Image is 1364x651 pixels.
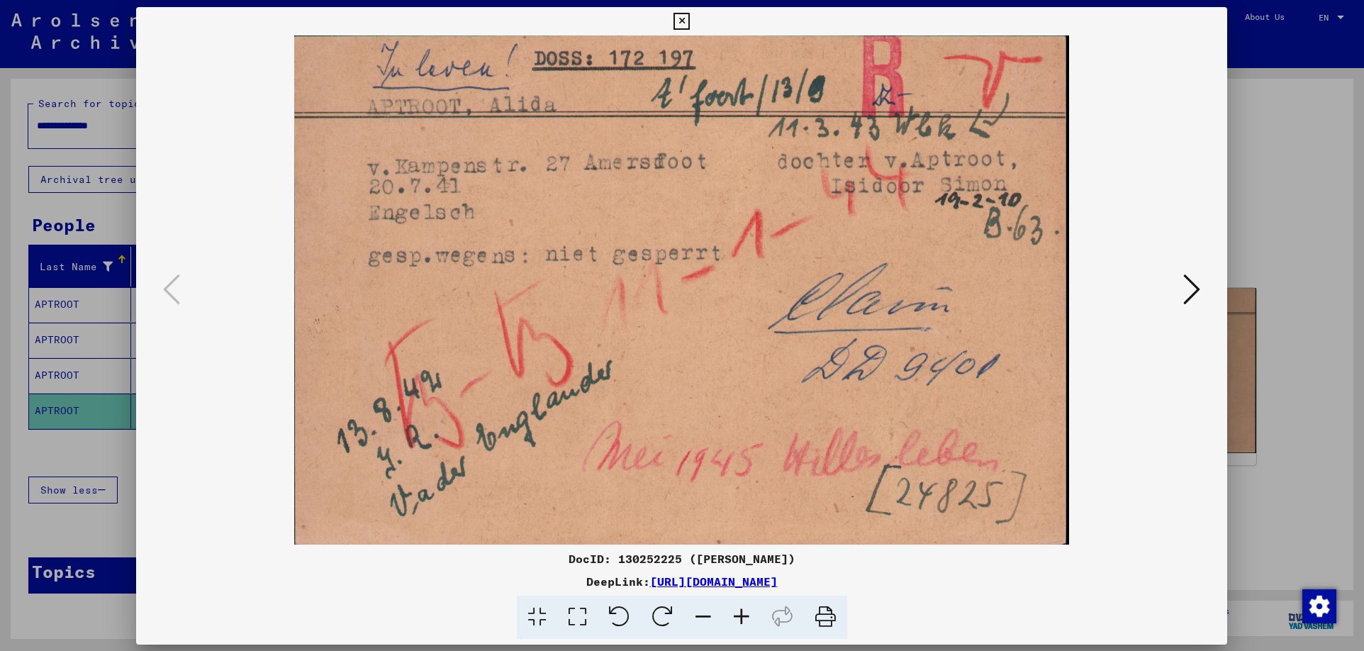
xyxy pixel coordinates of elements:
[1302,589,1336,623] div: Change consent
[136,573,1227,590] div: DeepLink:
[184,35,1179,545] img: 001.jpg
[1302,589,1336,623] img: Change consent
[136,550,1227,567] div: DocID: 130252225 ([PERSON_NAME])
[650,574,778,589] a: [URL][DOMAIN_NAME]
